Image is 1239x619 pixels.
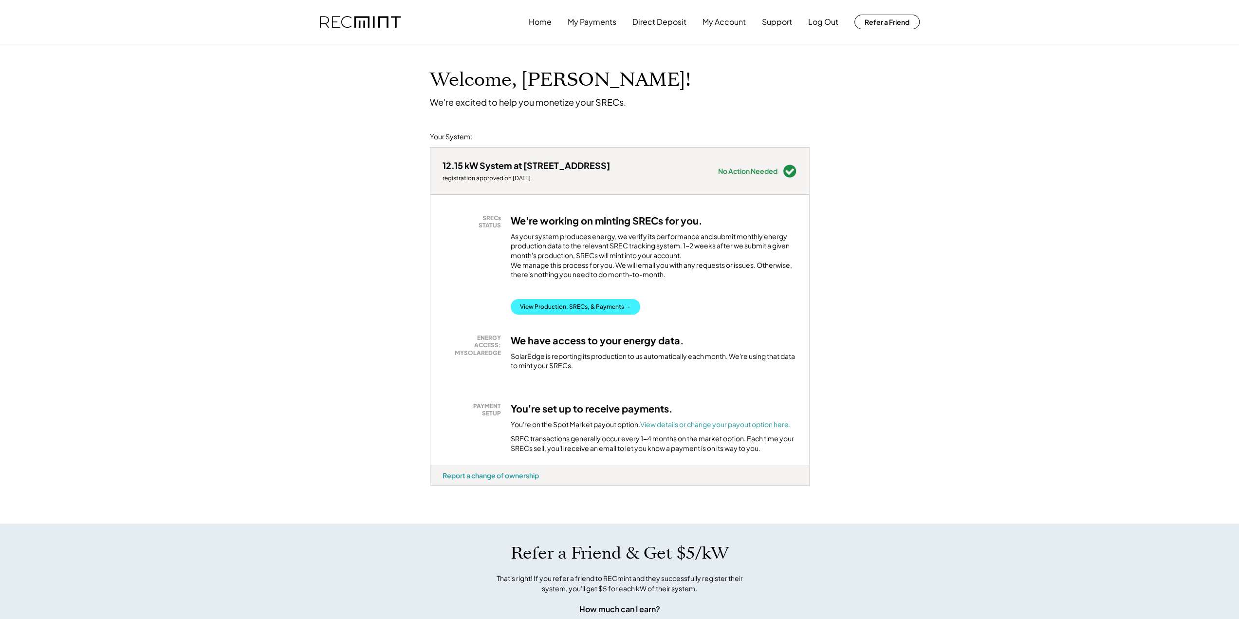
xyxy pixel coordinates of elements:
[430,69,691,92] h1: Welcome, [PERSON_NAME]!
[854,15,920,29] button: Refer a Friend
[640,420,791,429] a: View details or change your payout option here.
[511,434,797,453] div: SREC transactions generally occur every 1-4 months on the market option. Each time your SRECs sel...
[443,174,610,182] div: registration approved on [DATE]
[632,12,686,32] button: Direct Deposit
[447,334,501,357] div: ENERGY ACCESS: MYSOLAREDGE
[486,573,754,594] div: That's right! If you refer a friend to RECmint and they successfully register their system, you'l...
[511,543,729,563] h1: Refer a Friend & Get $5/kW
[511,334,684,347] h3: We have access to your energy data.
[762,12,792,32] button: Support
[320,16,401,28] img: recmint-logotype%403x.png
[568,12,616,32] button: My Payments
[447,214,501,229] div: SRECs STATUS
[430,486,464,489] div: nxvb8eci - VA Distributed
[443,160,610,171] div: 12.15 kW System at [STREET_ADDRESS]
[511,402,673,415] h3: You're set up to receive payments.
[511,420,791,430] div: You're on the Spot Market payout option.
[443,471,539,480] div: Report a change of ownership
[447,402,501,417] div: PAYMENT SETUP
[511,299,640,315] button: View Production, SRECs, & Payments →
[511,214,703,227] h3: We're working on minting SRECs for you.
[808,12,838,32] button: Log Out
[703,12,746,32] button: My Account
[511,232,797,284] div: As your system produces energy, we verify its performance and submit monthly energy production da...
[718,168,777,174] div: No Action Needed
[430,132,472,142] div: Your System:
[529,12,552,32] button: Home
[579,603,660,615] div: How much can I earn?
[511,352,797,371] div: SolarEdge is reporting its production to us automatically each month. We're using that data to mi...
[430,96,626,108] div: We're excited to help you monetize your SRECs.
